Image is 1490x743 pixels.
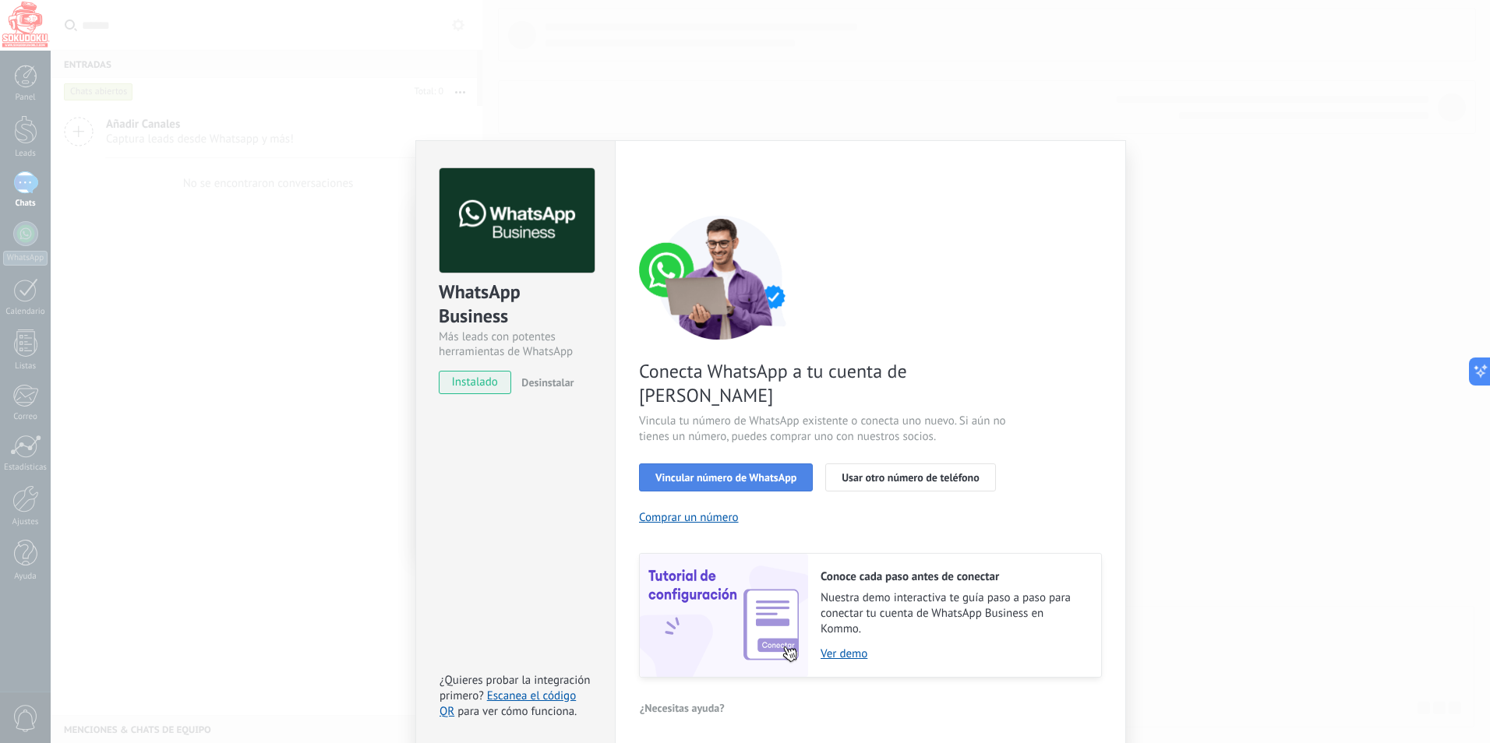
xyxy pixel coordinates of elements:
button: ¿Necesitas ayuda? [639,696,726,720]
span: ¿Quieres probar la integración primero? [440,673,591,703]
span: Vincular número de WhatsApp [655,472,796,483]
button: Comprar un número [639,510,739,525]
a: Escanea el código QR [440,688,576,719]
span: Nuestra demo interactiva te guía paso a paso para conectar tu cuenta de WhatsApp Business en Kommo. [821,590,1086,637]
span: para ver cómo funciona. [457,704,577,719]
span: Conecta WhatsApp a tu cuenta de [PERSON_NAME] [639,359,1010,407]
span: Vincula tu número de WhatsApp existente o conecta uno nuevo. Si aún no tienes un número, puedes c... [639,414,1010,445]
button: Desinstalar [515,371,574,394]
h2: Conoce cada paso antes de conectar [821,569,1086,584]
span: Desinstalar [521,375,574,389]
a: Ver demo [821,646,1086,661]
div: Más leads con potentes herramientas de WhatsApp [439,329,592,359]
span: ¿Necesitas ayuda? [640,703,725,713]
button: Usar otro número de teléfono [825,463,995,491]
span: instalado [440,371,510,394]
div: WhatsApp Business [439,280,592,329]
img: connect number [639,215,803,340]
button: Vincular número de WhatsApp [639,463,813,491]
img: logo_main.png [440,168,595,273]
span: Usar otro número de teléfono [842,472,979,483]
